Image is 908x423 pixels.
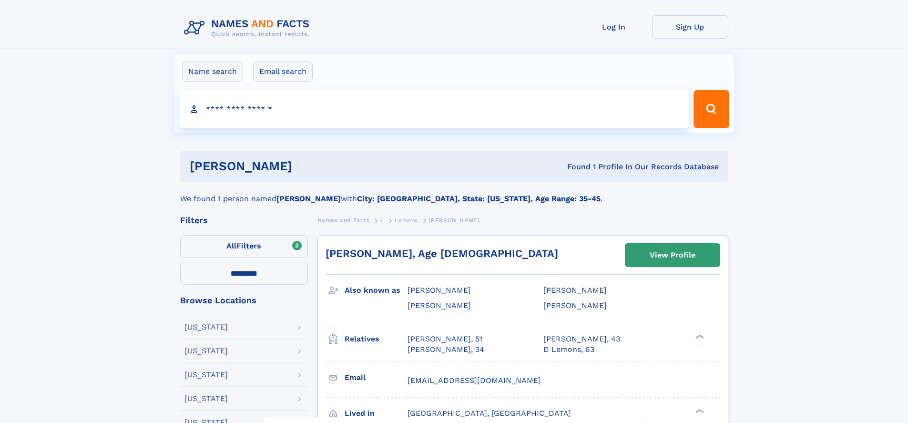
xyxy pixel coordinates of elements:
[652,15,728,39] a: Sign Up
[180,235,308,258] label: Filters
[345,405,408,422] h3: Lived in
[184,323,228,331] div: [US_STATE]
[650,244,695,266] div: View Profile
[184,395,228,402] div: [US_STATE]
[625,244,720,267] a: View Profile
[408,409,571,418] span: [GEOGRAPHIC_DATA], [GEOGRAPHIC_DATA]
[180,216,308,225] div: Filters
[345,370,408,386] h3: Email
[184,371,228,379] div: [US_STATE]
[326,248,558,259] a: [PERSON_NAME], Age [DEMOGRAPHIC_DATA]
[180,15,317,41] img: Logo Names and Facts
[380,214,384,226] a: L
[408,344,484,355] a: [PERSON_NAME], 34
[395,217,418,224] span: Lemons
[693,333,704,340] div: ❯
[253,62,313,82] label: Email search
[429,217,480,224] span: [PERSON_NAME]
[543,334,620,344] a: [PERSON_NAME], 43
[184,347,228,355] div: [US_STATE]
[380,217,384,224] span: L
[345,282,408,299] h3: Also known as
[345,331,408,347] h3: Relatives
[179,90,690,128] input: search input
[357,194,601,203] b: City: [GEOGRAPHIC_DATA], State: [US_STATE], Age Range: 35-45
[429,162,719,172] div: Found 1 Profile In Our Records Database
[395,214,418,226] a: Lemons
[317,214,370,226] a: Names and Facts
[408,301,471,310] span: [PERSON_NAME]
[190,160,430,172] h1: [PERSON_NAME]
[693,408,704,414] div: ❯
[408,286,471,295] span: [PERSON_NAME]
[543,344,594,355] a: D Lemons, 63
[408,334,482,344] a: [PERSON_NAME], 51
[543,301,607,310] span: [PERSON_NAME]
[543,286,607,295] span: [PERSON_NAME]
[694,90,729,128] button: Search Button
[276,194,341,203] b: [PERSON_NAME]
[576,15,652,39] a: Log In
[226,241,236,250] span: All
[408,376,541,385] span: [EMAIL_ADDRESS][DOMAIN_NAME]
[180,182,728,205] div: We found 1 person named with .
[182,62,243,82] label: Name search
[180,296,308,305] div: Browse Locations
